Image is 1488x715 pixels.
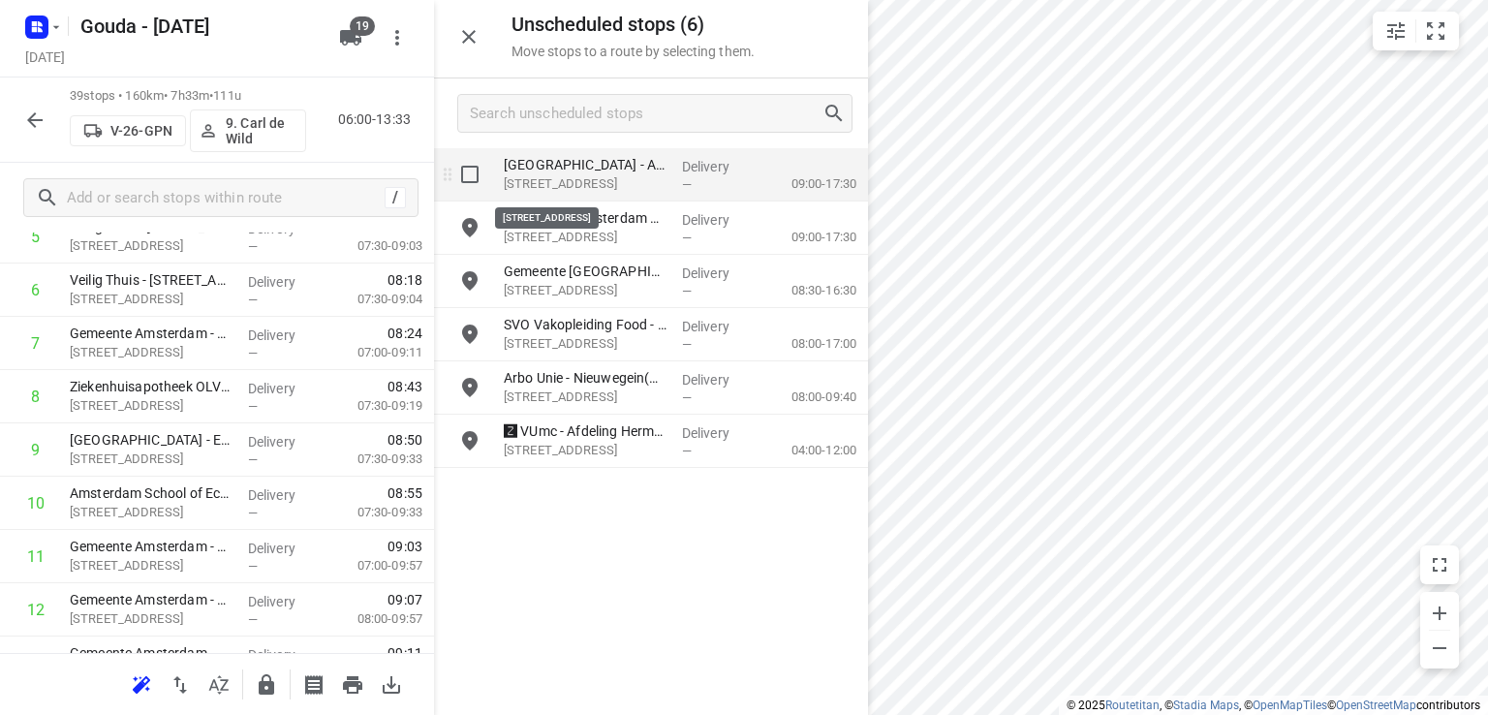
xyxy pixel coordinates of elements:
[504,421,666,441] p: 🆉 VUmc - Afdeling Hermatologie(Jacco Besteman)
[326,396,422,416] p: 07:30-09:19
[682,317,754,336] p: Delivery
[17,46,73,68] h5: Project date
[31,388,40,406] div: 8
[213,88,241,103] span: 111u
[294,674,333,693] span: Print shipping labels
[333,674,372,693] span: Print route
[760,228,856,247] p: 09:00-17:30
[326,450,422,469] p: 07:30-09:33
[27,547,45,566] div: 11
[70,590,232,609] p: Gemeente Amsterdam - Afdeling Zorg(Naomi Eind of Irene Hafidi-Heij)
[511,14,755,36] h5: Unscheduled stops ( 6 )
[248,239,258,254] span: —
[248,506,258,520] span: —
[504,388,666,407] p: Nevelgaarde 42, Nieuwegein
[387,537,422,556] span: 09:03
[247,666,286,704] button: Lock route
[504,262,666,281] p: Gemeente Den Haag - SZW - Participatie - Fahrenheitstraat(Marloes Harteveld)
[200,674,238,693] span: Sort by time window
[248,539,320,558] p: Delivery
[682,210,754,230] p: Delivery
[331,18,370,57] button: 19
[70,87,306,106] p: 39 stops • 160km • 7h33m
[31,281,40,299] div: 6
[67,183,385,213] input: Add or search stops within route
[1105,699,1160,712] a: Routetitan
[504,208,666,228] p: 🅿Stichting Amsterdam UMC - locatie VUMC - Dienst Financiën – 1ERP(Stichting Amsterdam UMC - locat...
[387,270,422,290] span: 08:18
[387,377,422,396] span: 08:43
[760,388,856,407] p: 08:00-09:40
[73,11,324,42] h5: Rename
[70,270,232,290] p: Veilig Thuis - Valckenierstraat 4(Jolanda Huf)
[226,115,297,146] p: 9. Carl de Wild
[504,281,666,300] p: [STREET_ADDRESS]
[161,674,200,693] span: Reverse route
[70,643,232,663] p: Gemeente Amsterdam - Team Contractmanagement(Marissa Horchner)
[682,231,692,245] span: —
[1373,12,1459,50] div: small contained button group
[504,441,666,460] p: Van der Boechorststraat 6, Amsterdam
[70,377,232,396] p: Ziekenhuisapotheek OLVG - Locatie Oost(Lindy van der Slot)
[70,396,232,416] p: [STREET_ADDRESS]
[70,236,232,256] p: Valckenierstraat 5, Amsterdam
[504,174,666,194] p: [STREET_ADDRESS]
[31,334,40,353] div: 7
[682,264,754,283] p: Delivery
[434,148,868,713] div: grid
[1067,699,1480,712] li: © 2025 , © , © © contributors
[1336,699,1416,712] a: OpenStreetMap
[682,177,692,192] span: —
[70,503,232,522] p: Roetersstraat 11, Amsterdam
[326,609,422,629] p: 08:00-09:57
[70,450,232,469] p: Roetersstraat 11, Amsterdam
[387,430,422,450] span: 08:50
[822,102,852,125] div: Search
[760,174,856,194] p: 09:00-17:30
[248,346,258,360] span: —
[122,674,161,693] span: Reoptimize route
[682,157,754,176] p: Delivery
[248,293,258,307] span: —
[470,99,822,129] input: Search unscheduled stops
[760,281,856,300] p: 08:30-16:30
[387,643,422,663] span: 09:11
[248,379,320,398] p: Delivery
[449,17,488,56] button: Close
[1377,12,1415,50] button: Map settings
[248,612,258,627] span: —
[682,423,754,443] p: Delivery
[70,290,232,309] p: Valckenierstraat 4, Amsterdam
[760,441,856,460] p: 04:00-12:00
[27,494,45,513] div: 10
[682,444,692,458] span: —
[385,187,406,208] div: /
[110,123,172,139] p: V-26-GPN
[1416,12,1455,50] button: Fit zoom
[504,315,666,334] p: SVO Vakopleiding Food - Alkmaar(SVO Vakopleiding Food)
[682,370,754,389] p: Delivery
[190,109,306,152] button: 9. Carl de Wild
[70,537,232,556] p: Gemeente Amsterdam - Directie Wonen(Alex Levering)
[387,590,422,609] span: 09:07
[326,290,422,309] p: 07:30-09:04
[70,115,186,146] button: V-26-GPN
[682,337,692,352] span: —
[504,228,666,247] p: De Boelelaan 1117, Amsterdam
[372,674,411,693] span: Download route
[450,155,489,194] span: Select
[248,485,320,505] p: Delivery
[387,483,422,503] span: 08:55
[760,334,856,354] p: 08:00-17:00
[27,601,45,619] div: 12
[504,334,666,354] p: [STREET_ADDRESS]
[248,559,258,574] span: —
[248,432,320,451] p: Delivery
[387,324,422,343] span: 08:24
[70,483,232,503] p: Amsterdam School of Economics - 6/7e ETAGE(Wilma de Krijf)
[209,88,213,103] span: •
[70,430,232,450] p: Universiteit van Amsterdam - Education Service Center(Anaïs Heslinga)
[682,284,692,298] span: —
[31,441,40,459] div: 9
[338,109,418,130] p: 06:00-13:33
